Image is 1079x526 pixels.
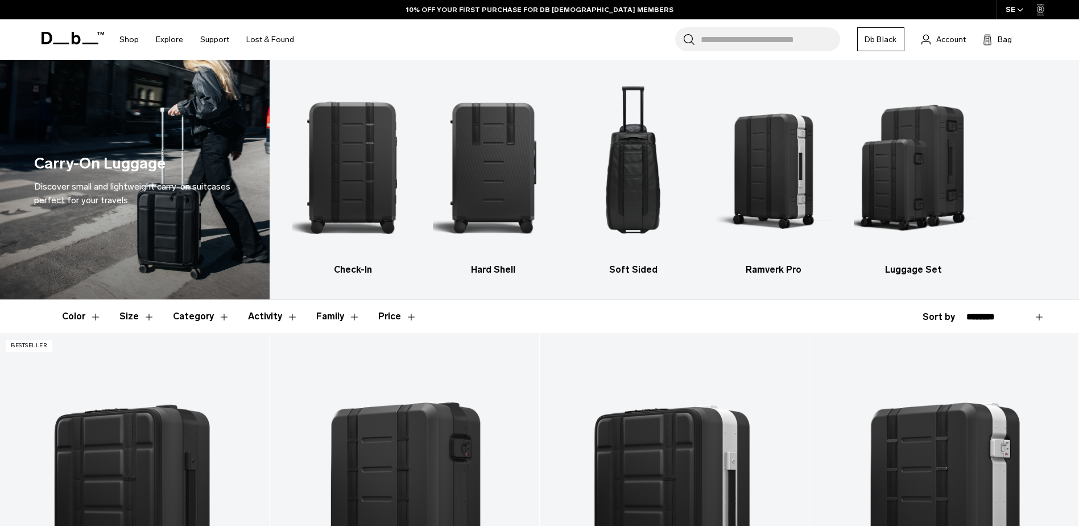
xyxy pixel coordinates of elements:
[200,19,229,60] a: Support
[433,77,553,277] a: Db Hard Shell
[573,77,693,277] a: Db Soft Sided
[921,32,966,46] a: Account
[248,300,298,333] button: Toggle Filter
[173,300,230,333] button: Toggle Filter
[292,77,413,277] li: 1 / 5
[983,32,1012,46] button: Bag
[998,34,1012,46] span: Bag
[246,19,294,60] a: Lost & Found
[857,27,904,51] a: Db Black
[433,77,553,257] img: Db
[433,77,553,277] li: 2 / 5
[406,5,673,15] a: 10% OFF YOUR FIRST PURCHASE FOR DB [DEMOGRAPHIC_DATA] MEMBERS
[111,19,303,60] nav: Main Navigation
[854,77,974,277] li: 5 / 5
[573,77,693,277] li: 3 / 5
[854,77,974,277] a: Db Luggage Set
[854,263,974,277] h3: Luggage Set
[713,77,834,277] a: Db Ramverk Pro
[573,263,693,277] h3: Soft Sided
[6,340,52,352] p: Bestseller
[62,300,101,333] button: Toggle Filter
[292,77,413,257] img: Db
[292,263,413,277] h3: Check-In
[713,263,834,277] h3: Ramverk Pro
[378,300,417,333] button: Toggle Price
[156,19,183,60] a: Explore
[34,152,166,175] h1: Carry-On Luggage
[713,77,834,257] img: Db
[292,77,413,277] a: Db Check-In
[316,300,360,333] button: Toggle Filter
[713,77,834,277] li: 4 / 5
[34,181,230,206] span: Discover small and lightweight carry-on suitcases perfect for your travels.
[936,34,966,46] span: Account
[119,19,139,60] a: Shop
[433,263,553,277] h3: Hard Shell
[854,77,974,257] img: Db
[573,77,693,257] img: Db
[119,300,155,333] button: Toggle Filter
